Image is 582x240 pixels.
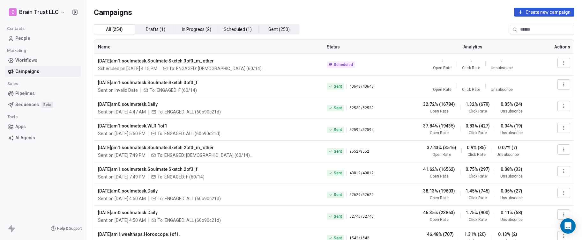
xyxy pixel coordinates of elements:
[349,214,373,219] span: 52746 / 52746
[466,101,490,107] span: 1.32% (679)
[5,55,81,66] a: Workflows
[94,40,323,54] th: Name
[423,209,455,216] span: 46.35% (23863)
[349,127,373,132] span: 52594 / 52594
[98,166,319,172] span: [DATE]am1.soulmatesk.Soulmate Sketch.2of3_f
[427,231,454,237] span: 46.48% (707)
[423,188,455,194] span: 38.13% (19603)
[98,87,138,93] span: Sent on Invalid Date
[500,130,522,135] span: Unsubscribe
[430,130,448,135] span: Open Rate
[323,40,403,54] th: Status
[498,231,517,237] span: 0.13% (2)
[469,174,487,179] span: Click Rate
[98,101,319,107] span: [DATE]am0.soulmatesk.Daily
[5,33,81,44] a: People
[334,171,342,176] span: Sent
[41,102,53,108] span: Beta
[349,171,373,176] span: 40812 / 40812
[423,123,455,129] span: 37.84% (19435)
[4,112,20,122] span: Tools
[51,226,82,231] a: Help & Support
[94,8,132,17] span: Campaigns
[433,65,451,70] span: Open Rate
[98,58,319,64] span: [DATE]am1.soulmatesk.Soulmate Sketch.3of3_m_other
[466,188,490,194] span: 1.45% (745)
[349,84,373,89] span: 40643 / 40643
[98,123,319,129] span: [DATE]am1.soulmatesk.WLR.1of1
[466,209,490,216] span: 1.75% (900)
[158,195,221,202] span: To: ENGAGED: ALL (60o90c21d)
[500,174,522,179] span: Unsubscribe
[150,87,197,93] span: To: ENGAGED: F (60/14)
[501,166,522,172] span: 0.08% (33)
[4,79,21,89] span: Sales
[469,217,487,222] span: Click Rate
[98,195,146,202] span: Sent on [DATE] 4:50 AM
[15,35,30,42] span: People
[334,62,353,67] span: Scheduled
[430,174,448,179] span: Open Rate
[501,123,522,129] span: 0.04% (19)
[98,231,319,237] span: [DATE]am1.wealthapa.Horoscope.1of1.
[514,8,574,17] button: Create new campaign
[427,144,456,151] span: 37.43% (3516)
[5,133,81,143] a: AI Agents
[470,58,472,64] span: -
[4,46,29,55] span: Marketing
[98,217,146,223] span: Sent on [DATE] 4:50 AM
[334,214,342,219] span: Sent
[4,24,27,33] span: Contacts
[169,65,265,72] span: To: ENGAGED: MALE (60/14) + 1 more
[423,101,455,107] span: 32.72% (16784)
[349,105,373,111] span: 52530 / 52530
[496,152,519,157] span: Unsubscribe
[182,26,211,33] span: In Progress ( 2 )
[403,40,543,54] th: Analytics
[15,57,37,64] span: Workflows
[430,217,448,222] span: Open Rate
[491,65,513,70] span: Unsubscribe
[98,130,145,137] span: Sent on [DATE] 5:50 PM
[430,195,448,200] span: Open Rate
[501,101,522,107] span: 0.05% (24)
[349,149,369,154] span: 9552 / 9552
[98,65,157,72] span: Scheduled on [DATE] 4:15 PM
[467,144,486,151] span: 0.9% (85)
[466,123,490,129] span: 0.83% (427)
[334,84,342,89] span: Sent
[462,65,480,70] span: Click Rate
[501,188,522,194] span: 0.05% (27)
[158,109,221,115] span: To: ENGAGED: ALL (60o90c21d)
[469,109,487,114] span: Click Rate
[334,149,342,154] span: Sent
[441,58,443,64] span: -
[5,66,81,77] a: Campaigns
[334,192,342,197] span: Sent
[98,79,319,86] span: [DATE]am1.soulmatesk.Soulmate Sketch.3of3_f
[501,209,522,216] span: 0.11% (58)
[146,26,165,33] span: Drafts ( 1 )
[432,152,451,157] span: Open Rate
[430,109,448,114] span: Open Rate
[334,105,342,111] span: Sent
[15,123,26,130] span: Apps
[98,209,319,216] span: [DATE]am0.soulmatesk.Daily
[464,231,486,237] span: 1.31% (20)
[501,58,503,64] span: -
[349,192,373,197] span: 52629 / 52629
[157,174,205,180] span: To: ENGAGED: F (60/14)
[560,218,576,234] div: Open Intercom Messenger
[11,9,14,15] span: C
[98,188,319,194] span: [DATE]am0.soulmatesk.Daily
[498,144,517,151] span: 0.07% (7)
[467,152,485,157] span: Click Rate
[15,68,39,75] span: Campaigns
[543,40,574,54] th: Actions
[500,195,522,200] span: Unsubscribe
[15,101,39,108] span: Sequences
[5,88,81,99] a: Pipelines
[491,87,513,92] span: Unsubscribe
[423,166,455,172] span: 41.62% (16562)
[98,152,145,158] span: Sent on [DATE] 7:49 PM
